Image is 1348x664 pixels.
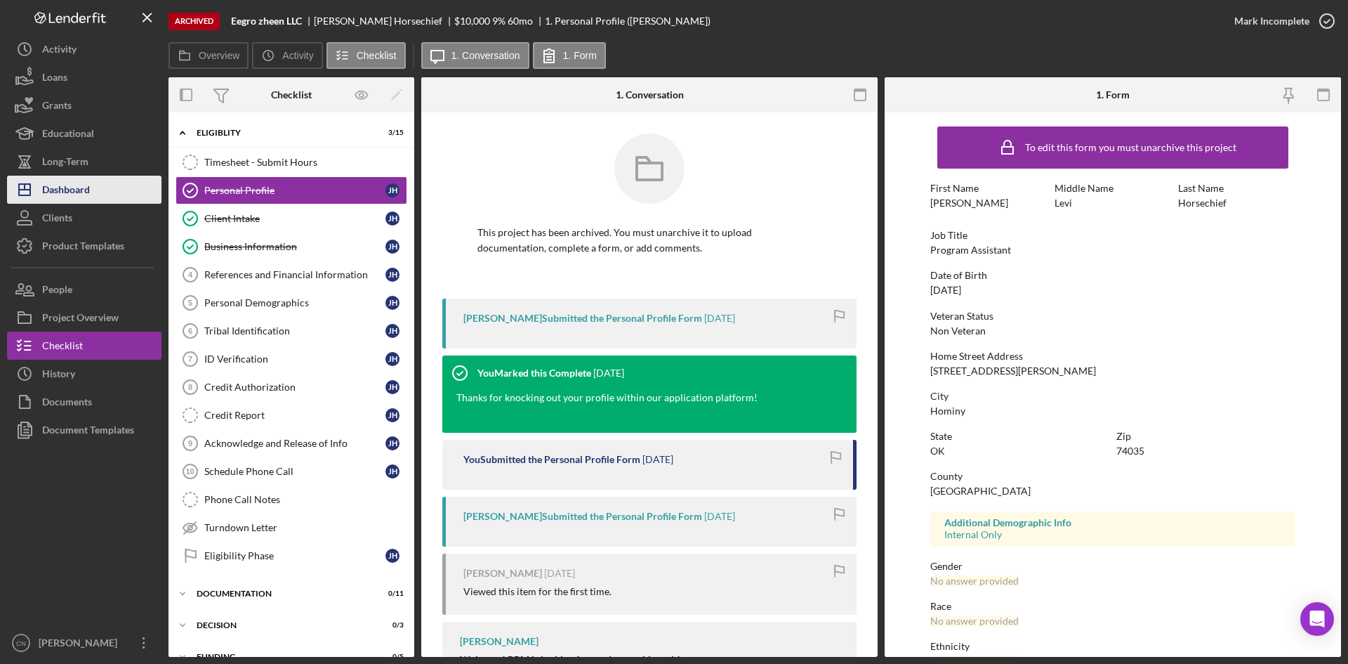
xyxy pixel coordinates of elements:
div: Mark Incomplete [1234,7,1309,35]
p: This project has been archived. You must unarchive it to upload documentation, complete a form, o... [477,225,821,256]
button: Project Overview [7,304,161,332]
div: Project Overview [42,304,119,335]
a: Clients [7,204,161,232]
div: [DATE] [930,285,961,296]
label: Overview [199,50,239,61]
div: Viewed this item for the first time. [463,586,612,597]
div: 1. Personal Profile ([PERSON_NAME]) [545,15,711,27]
button: Document Templates [7,416,161,444]
div: J H [385,296,399,310]
div: Acknowledge and Release of Info [204,438,385,449]
div: History [42,360,75,391]
div: No answer provided [930,575,1019,587]
div: State [930,431,1109,442]
div: People [42,275,72,307]
div: $10,000 [454,15,490,27]
div: Ethnicity [930,641,1295,652]
time: 2025-07-30 20:30 [642,454,673,465]
a: 9Acknowledge and Release of InfoJH [176,429,407,457]
button: Activity [7,35,161,63]
time: 2025-07-30 20:36 [704,313,735,324]
div: City [930,391,1295,402]
div: Documents [42,388,92,419]
div: Phone Call Notes [204,494,407,505]
div: [PERSON_NAME] [35,629,126,660]
div: Thanks for knocking out your profile within our application platform! [456,391,758,405]
button: 1. Conversation [421,42,529,69]
a: Personal ProfileJH [176,176,407,204]
div: 0 / 5 [378,653,404,661]
a: People [7,275,161,304]
div: [PERSON_NAME] Submitted the Personal Profile Form [463,313,702,324]
button: Dashboard [7,176,161,204]
div: Veteran Status [930,311,1295,322]
div: Last Name [1178,183,1295,194]
div: 9 % [492,15,505,27]
div: J H [385,268,399,282]
div: 0 / 3 [378,621,404,630]
time: 2025-07-30 20:12 [544,568,575,579]
div: Business Information [204,241,385,252]
button: CN[PERSON_NAME] [7,629,161,657]
div: J H [385,352,399,366]
div: [PERSON_NAME] Submitted the Personal Profile Form [463,511,702,522]
div: Personal Profile [204,185,385,196]
div: You Submitted the Personal Profile Form [463,454,640,465]
div: Open Intercom Messenger [1300,602,1334,636]
div: 60 mo [508,15,533,27]
div: Schedule Phone Call [204,466,385,477]
div: [PERSON_NAME] [930,197,1008,209]
button: Long-Term [7,148,161,176]
div: References and Financial Information [204,269,385,280]
a: 4References and Financial InformationJH [176,261,407,289]
div: Middle Name [1055,183,1172,194]
label: Checklist [357,50,397,61]
a: 6Tribal IdentificationJH [176,317,407,345]
div: [STREET_ADDRESS][PERSON_NAME] [930,365,1096,377]
div: Dashboard [42,176,90,207]
div: Turndown Letter [204,522,407,533]
div: 0 / 11 [378,590,404,598]
div: ID Verification [204,353,385,365]
div: Decision [197,621,369,630]
div: Program Assistant [930,245,1011,256]
div: [GEOGRAPHIC_DATA] [930,486,1031,497]
b: Eegro zheen LLC [231,15,302,27]
div: 74035 [1116,445,1144,457]
div: Funding [197,653,369,661]
div: Non Veteran [930,325,986,337]
tspan: 7 [188,355,192,363]
a: Eligibility PhaseJH [176,542,407,570]
a: 8Credit AuthorizationJH [176,373,407,401]
button: Product Templates [7,232,161,260]
button: Mark Incomplete [1220,7,1341,35]
div: J H [385,240,399,254]
div: J H [385,408,399,422]
tspan: 6 [188,327,192,335]
button: Activity [252,42,322,69]
tspan: 10 [185,467,194,476]
div: Long-Term [42,148,88,179]
div: Credit Authorization [204,382,385,393]
div: Checklist [42,332,83,363]
a: Educational [7,119,161,148]
a: Phone Call Notes [176,486,407,514]
div: Zip [1116,431,1295,442]
div: Checklist [271,89,312,100]
a: Turndown Letter [176,514,407,542]
div: Credit Report [204,410,385,421]
button: Checklist [326,42,406,69]
div: Horsechief [1178,197,1227,209]
div: Race [930,601,1295,612]
a: Client IntakeJH [176,204,407,233]
button: History [7,360,161,388]
button: Checklist [7,332,161,360]
div: Additional Demographic Info [944,517,1281,528]
div: County [930,471,1295,482]
div: Date of Birth [930,270,1295,281]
